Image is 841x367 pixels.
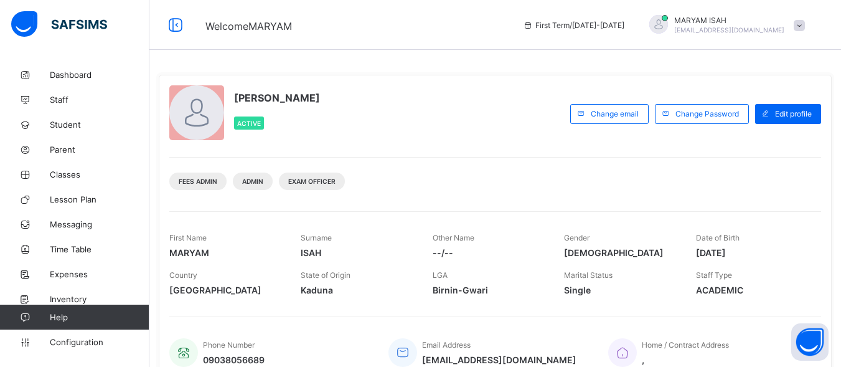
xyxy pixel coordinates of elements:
span: Marital Status [564,270,613,280]
span: Exam Officer [288,178,336,185]
span: Edit profile [775,109,812,118]
span: LGA [433,270,448,280]
span: Help [50,312,149,322]
span: State of Origin [301,270,350,280]
span: Welcome MARYAM [205,20,292,32]
span: Lesson Plan [50,194,149,204]
span: 09038056689 [203,355,265,365]
span: Fees Admin [179,178,217,185]
span: Gender [564,233,590,242]
span: Parent [50,145,149,155]
span: Configuration [50,337,149,347]
span: Staff [50,95,149,105]
span: Time Table [50,244,149,254]
div: MARYAMISAH [637,15,811,36]
img: safsims [11,11,107,37]
span: Messaging [50,219,149,229]
span: --/-- [433,247,545,258]
span: [DEMOGRAPHIC_DATA] [564,247,677,258]
span: [EMAIL_ADDRESS][DOMAIN_NAME] [422,355,576,365]
span: Classes [50,169,149,179]
span: [DATE] [696,247,809,258]
span: MARYAM ISAH [674,16,784,25]
span: MARYAM [169,247,282,258]
span: Staff Type [696,270,732,280]
span: , [642,355,729,365]
span: [GEOGRAPHIC_DATA] [169,285,282,295]
span: Date of Birth [696,233,740,242]
span: Single [564,285,677,295]
button: Open asap [791,323,829,361]
span: session/term information [523,21,624,30]
span: Admin [242,178,263,185]
span: [PERSON_NAME] [234,92,320,104]
span: Active [237,120,261,127]
span: Inventory [50,294,149,304]
span: ACADEMIC [696,285,809,295]
span: Expenses [50,269,149,279]
span: Change email [591,109,639,118]
span: Kaduna [301,285,413,295]
span: Other Name [433,233,474,242]
span: Phone Number [203,340,255,350]
span: Country [169,270,197,280]
span: Dashboard [50,70,149,80]
span: First Name [169,233,207,242]
span: Birnin-Gwari [433,285,545,295]
span: Home / Contract Address [642,340,729,350]
span: Change Password [675,109,739,118]
span: ISAH [301,247,413,258]
span: Surname [301,233,332,242]
span: Student [50,120,149,130]
span: [EMAIL_ADDRESS][DOMAIN_NAME] [674,26,784,34]
span: Email Address [422,340,471,350]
